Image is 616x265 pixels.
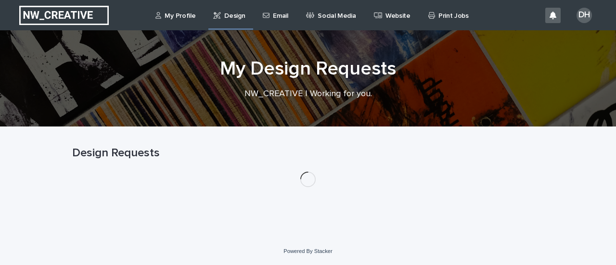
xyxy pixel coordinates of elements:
p: NW_CREATIVE | Working for you. [115,89,500,100]
h1: Design Requests [72,146,544,160]
img: EUIbKjtiSNGbmbK7PdmN [19,6,109,25]
a: Powered By Stacker [283,248,332,254]
h1: My Design Requests [72,57,544,80]
div: DH [577,8,592,23]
